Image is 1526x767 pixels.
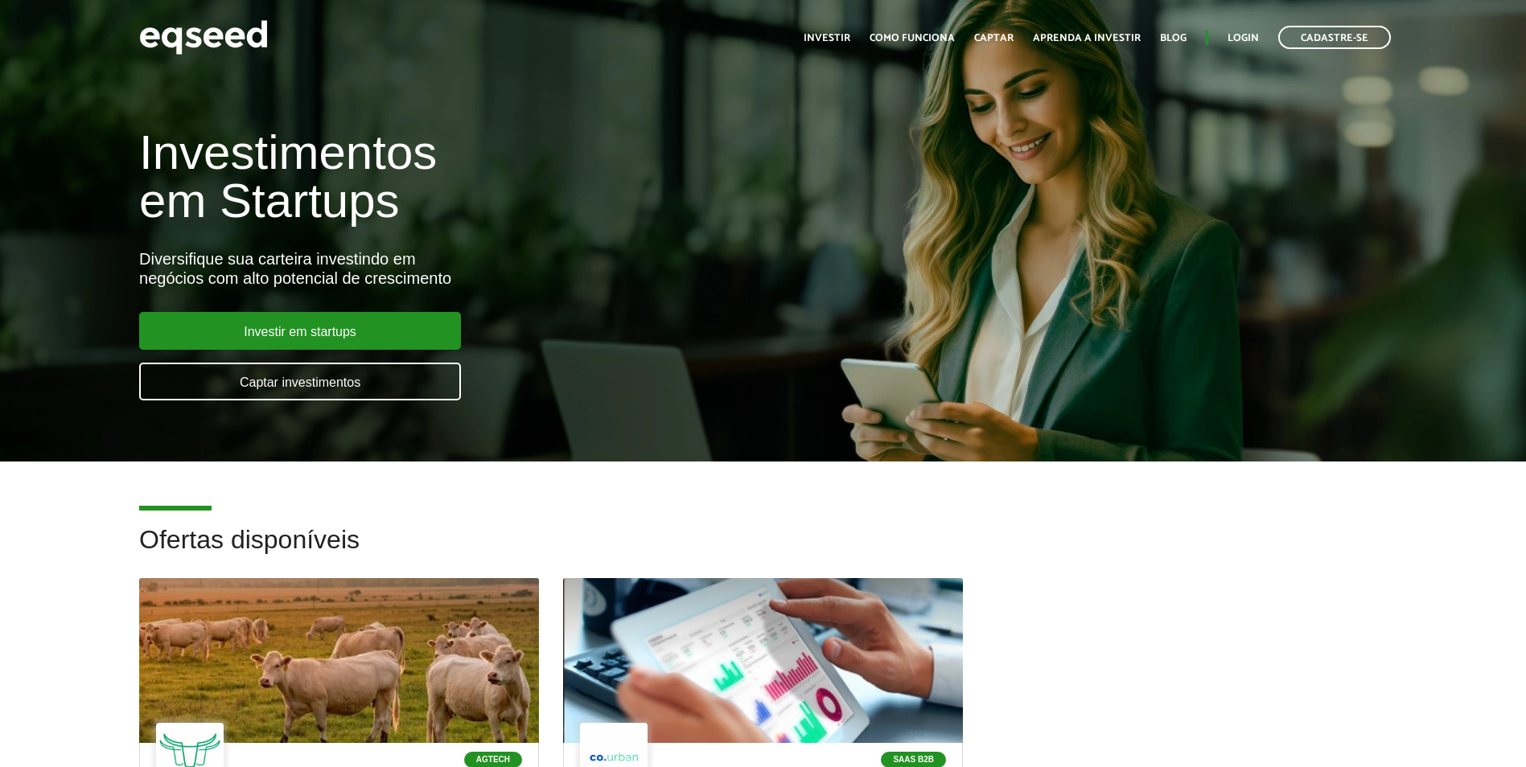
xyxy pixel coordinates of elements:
a: Blog [1160,33,1187,43]
a: Login [1228,33,1259,43]
div: Diversifique sua carteira investindo em negócios com alto potencial de crescimento [139,249,878,288]
a: Como funciona [870,33,955,43]
a: Cadastre-se [1278,26,1391,49]
a: Captar investimentos [139,363,461,400]
a: Aprenda a investir [1033,33,1141,43]
a: Investir em startups [139,312,461,350]
a: Investir [804,33,850,43]
img: EqSeed [139,16,268,59]
h1: Investimentos em Startups [139,129,878,225]
a: Captar [974,33,1014,43]
h2: Ofertas disponíveis [139,526,1387,578]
